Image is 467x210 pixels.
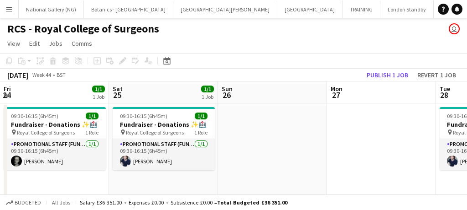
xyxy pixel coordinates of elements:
span: 1/1 [195,113,208,119]
div: 1 Job [93,93,104,100]
a: View [4,38,24,49]
app-card-role: Promotional Staff (Fundraiser)1/109:30-16:15 (6h45m)[PERSON_NAME] [113,139,215,170]
span: 26 [220,90,233,100]
span: Sat [113,85,123,93]
span: Week 44 [30,71,53,78]
span: Royal College of Surgeons [126,129,184,136]
app-job-card: 09:30-16:15 (6h45m)1/1Fundraiser - Donations ✨🏥 Royal College of Surgeons1 RolePromotional Staff ... [113,107,215,170]
span: All jobs [50,199,72,206]
h3: Fundraiser - Donations ✨🏥 [4,120,106,129]
button: [GEOGRAPHIC_DATA][PERSON_NAME] [173,0,277,18]
app-job-card: 09:30-16:15 (6h45m)1/1Fundraiser - Donations ✨🏥 Royal College of Surgeons1 RolePromotional Staff ... [4,107,106,170]
span: 28 [438,90,450,100]
span: View [7,39,20,48]
span: 1 Role [194,129,208,136]
h1: RCS - Royal College of Surgeons [7,22,159,36]
app-user-avatar: Claudia Lewis [449,23,460,34]
button: National Gallery (NG) [19,0,84,18]
a: Edit [26,38,43,49]
button: TRAINING [342,0,380,18]
span: Comms [72,39,92,48]
span: 27 [329,90,342,100]
span: Sun [222,85,233,93]
h3: Fundraiser - Donations ✨🏥 [113,120,215,129]
span: Total Budgeted £36 351.00 [217,199,287,206]
span: 24 [2,90,11,100]
span: 09:30-16:15 (6h45m) [11,113,58,119]
button: Publish 1 job [363,69,412,81]
button: London Standby [380,0,434,18]
span: 25 [111,90,123,100]
span: 1 Role [85,129,99,136]
button: Budgeted [5,198,42,208]
span: 1/1 [92,86,105,92]
button: [GEOGRAPHIC_DATA] [277,0,342,18]
span: Edit [29,39,40,48]
span: Fri [4,85,11,93]
span: 09:30-16:15 (6h45m) [120,113,167,119]
app-card-role: Promotional Staff (Fundraiser)1/109:30-16:15 (6h45m)[PERSON_NAME] [4,139,106,170]
span: 1/1 [86,113,99,119]
button: Revert 1 job [414,69,460,81]
span: Budgeted [15,199,41,206]
div: 1 Job [202,93,213,100]
span: Royal College of Surgeons [17,129,75,136]
span: 1/1 [201,86,214,92]
span: Tue [440,85,450,93]
button: Botanics - [GEOGRAPHIC_DATA] [84,0,173,18]
a: Comms [68,38,96,49]
span: Mon [331,85,342,93]
div: Salary £36 351.00 + Expenses £0.00 + Subsistence £0.00 = [80,199,287,206]
div: [DATE] [7,70,28,80]
span: Jobs [49,39,62,48]
div: BST [57,71,66,78]
a: Jobs [45,38,66,49]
